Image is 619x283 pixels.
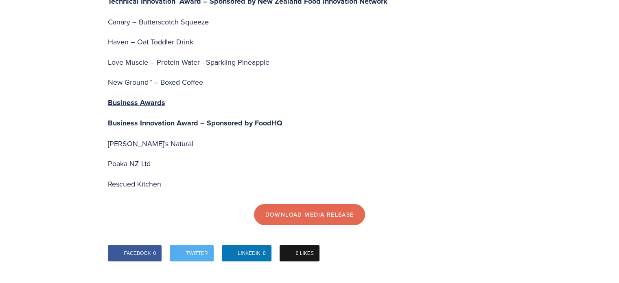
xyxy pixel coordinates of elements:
p: Love Muscle – Protein Water - Sparkling Pineapple [108,56,512,69]
span: 0 [263,245,266,261]
p: New Ground™ – Boxed Coffee [108,76,512,89]
span: LinkedIn [238,245,260,261]
span: Twitter [186,245,208,261]
p: Canary – Butterscotch Squeeze [108,15,512,29]
span: Facebook [124,245,151,261]
span: 0 Likes [296,245,314,261]
p: Haven – Oat Toddler Drink [108,35,512,48]
a: Twitter [170,245,213,261]
p: Poaka NZ Ltd [108,157,512,170]
a: Facebook0 [108,245,162,261]
strong: Business Innovation Award – Sponsored by FoodHQ [108,118,282,128]
strong: Business Awards [108,97,165,108]
a: LinkedIn0 [222,245,271,261]
p: Rescued Kitchen [108,178,512,191]
a: Download Media Release [254,204,365,225]
p: [PERSON_NAME]’s Natural [108,137,512,150]
a: 0 Likes [280,245,319,261]
span: 0 [153,245,156,261]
